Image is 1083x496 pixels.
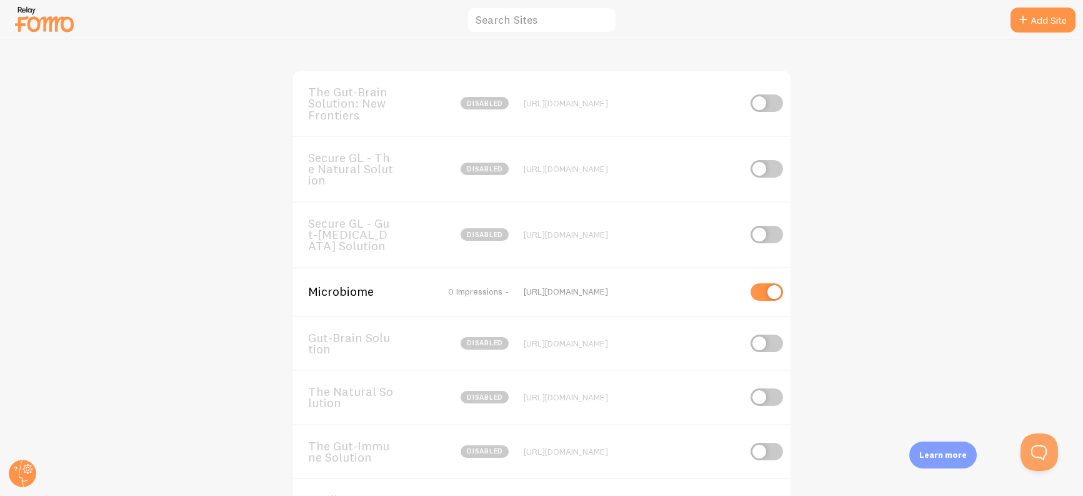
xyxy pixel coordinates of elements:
span: Gut-Brain Solution [308,332,409,355]
div: [URL][DOMAIN_NAME] [524,338,739,349]
div: [URL][DOMAIN_NAME] [524,163,739,175]
img: fomo-relay-logo-orange.svg [13,3,76,35]
span: disabled [461,163,509,175]
span: Microbiome [308,286,409,297]
span: The Gut-Brain Solution: New Frontiers [308,86,409,121]
div: [URL][DOMAIN_NAME] [524,392,739,403]
div: Learn more [909,442,977,468]
span: disabled [461,337,509,350]
span: disabled [461,97,509,109]
span: 0 Impressions - [448,286,509,297]
span: disabled [461,391,509,403]
div: [URL][DOMAIN_NAME] [524,229,739,240]
iframe: Help Scout Beacon - Open [1021,433,1058,471]
span: Secure GL - The Natural Solution [308,152,409,186]
div: [URL][DOMAIN_NAME] [524,286,739,297]
span: disabled [461,445,509,458]
div: [URL][DOMAIN_NAME] [524,446,739,457]
div: [URL][DOMAIN_NAME] [524,98,739,109]
span: disabled [461,228,509,241]
span: The Natural Solution [308,386,409,409]
span: Secure GL - Gut-[MEDICAL_DATA] Solution [308,218,409,252]
span: The Gut-Immune Solution [308,440,409,463]
p: Learn more [919,449,967,461]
